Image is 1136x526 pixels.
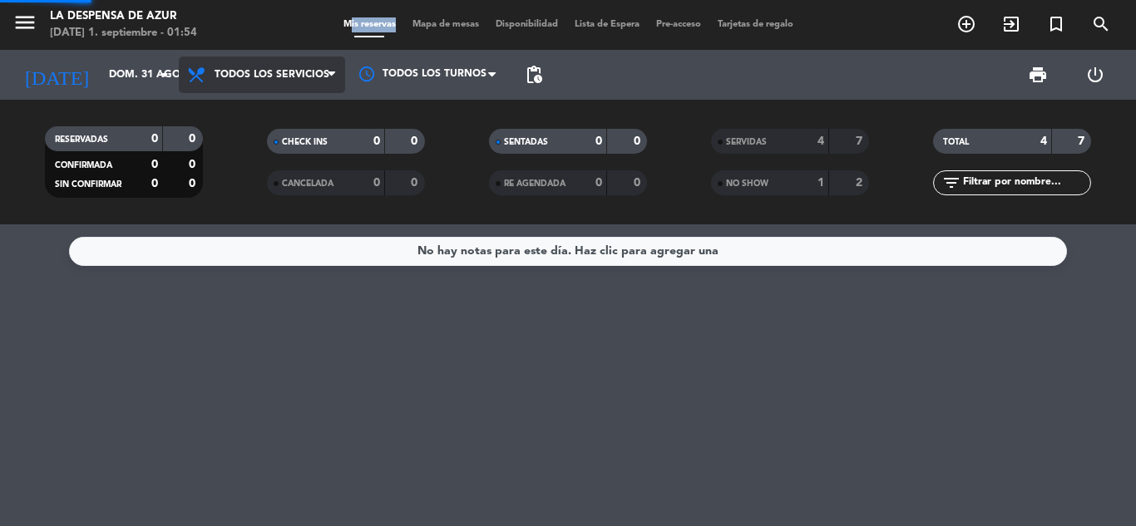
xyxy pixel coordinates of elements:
[709,20,802,29] span: Tarjetas de regalo
[50,8,197,25] div: La Despensa de Azur
[941,173,961,193] i: filter_list
[55,180,121,189] span: SIN CONFIRMAR
[1066,50,1124,100] div: LOG OUT
[151,133,158,145] strong: 0
[961,174,1090,192] input: Filtrar por nombre...
[282,179,333,188] span: CANCELADA
[504,179,566,188] span: RE AGENDADA
[817,135,824,147] strong: 4
[282,138,328,146] span: CHECK INS
[151,178,158,189] strong: 0
[1028,65,1048,85] span: print
[648,20,709,29] span: Pre-acceso
[726,179,768,188] span: NO SHOW
[189,133,199,145] strong: 0
[417,242,719,261] div: No hay notas para este día. Haz clic para agregar una
[404,20,487,29] span: Mapa de mesas
[726,138,767,146] span: SERVIDAS
[373,177,380,189] strong: 0
[1001,14,1021,34] i: exit_to_app
[155,65,175,85] i: arrow_drop_down
[50,25,197,42] div: [DATE] 1. septiembre - 01:54
[634,135,644,147] strong: 0
[55,135,108,144] span: RESERVADAS
[1046,14,1066,34] i: turned_in_not
[12,57,101,93] i: [DATE]
[524,65,544,85] span: pending_actions
[373,135,380,147] strong: 0
[856,135,866,147] strong: 7
[487,20,566,29] span: Disponibilidad
[634,177,644,189] strong: 0
[504,138,548,146] span: SENTADAS
[1085,65,1105,85] i: power_settings_new
[151,159,158,170] strong: 0
[956,14,976,34] i: add_circle_outline
[856,177,866,189] strong: 2
[411,135,421,147] strong: 0
[595,135,602,147] strong: 0
[566,20,648,29] span: Lista de Espera
[12,10,37,41] button: menu
[12,10,37,35] i: menu
[215,69,329,81] span: Todos los servicios
[943,138,969,146] span: TOTAL
[1078,135,1088,147] strong: 7
[189,178,199,189] strong: 0
[55,161,112,170] span: CONFIRMADA
[335,20,404,29] span: Mis reservas
[817,177,824,189] strong: 1
[1091,14,1111,34] i: search
[1040,135,1047,147] strong: 4
[411,177,421,189] strong: 0
[189,159,199,170] strong: 0
[595,177,602,189] strong: 0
